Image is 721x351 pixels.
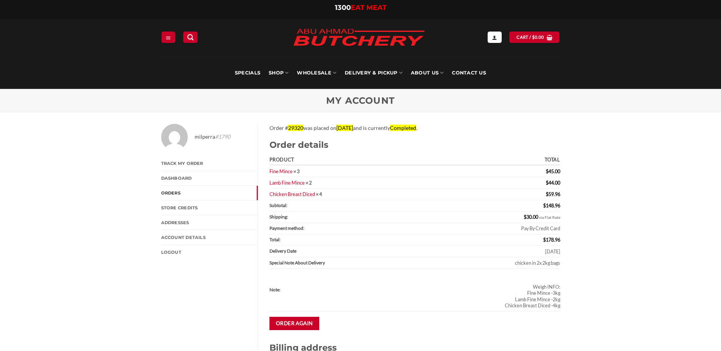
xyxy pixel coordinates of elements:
[161,171,258,185] a: Dashboard
[336,125,353,131] mark: [DATE]
[351,3,387,12] span: EAT MEAT
[543,237,546,243] span: $
[524,214,526,220] span: $
[546,180,560,186] bdi: 44.00
[532,34,535,41] span: $
[415,246,560,257] td: [DATE]
[306,180,312,186] strong: × 2
[161,215,258,230] a: Addresses
[161,201,258,215] a: Store Credits
[269,223,415,234] th: Payment method:
[452,57,486,89] a: Contact Us
[415,223,560,234] td: Pay By Credit Card
[411,57,444,89] a: About Us
[162,32,175,43] a: Menu
[269,191,315,197] a: Chicken Breast Diced
[269,139,560,150] h2: Order details
[390,125,416,131] mark: Completed
[161,124,188,150] img: Avatar of milperra
[235,57,260,89] a: Specials
[335,3,351,12] span: 1300
[543,202,546,209] span: $
[546,180,548,186] span: $
[539,215,560,220] small: via Flat Rate
[335,3,387,12] a: 1300EAT MEAT
[269,317,319,330] a: Order again
[269,155,415,166] th: Product
[297,57,336,89] a: Wholesale
[183,32,198,43] a: Search
[161,95,560,106] h1: My Account
[215,133,230,140] em: #1790
[161,230,258,245] a: Account details
[269,269,415,311] th: Note:
[517,34,544,41] span: Cart /
[546,191,560,197] bdi: 59.96
[269,180,305,186] a: Lamb Fine Mince
[269,57,288,89] a: SHOP
[161,156,258,171] a: Track My Order
[532,35,544,40] bdi: 0.00
[269,200,415,212] th: Subtotal:
[161,156,258,259] nav: Account pages
[488,32,501,43] a: My account
[293,168,299,174] strong: × 3
[415,257,560,269] td: chicken in 2x 2kg bags
[161,186,258,200] a: Orders
[546,191,548,197] span: $
[509,32,559,43] a: View cart
[415,155,560,166] th: Total
[195,133,230,141] span: milperra
[345,57,402,89] a: Delivery & Pickup
[543,202,560,209] span: 148.96
[524,214,538,220] span: 30.00
[269,212,415,223] th: Shipping:
[269,234,415,246] th: Total:
[269,124,560,133] p: Order # was placed on and is currently .
[287,24,431,52] img: Abu Ahmad Butchery
[269,257,415,269] th: Special Note About Delivery
[546,168,560,174] bdi: 45.00
[269,246,415,257] th: Delivery Date
[543,237,560,243] span: 178.96
[288,125,303,131] mark: 29320
[316,191,322,197] strong: × 4
[269,168,293,174] a: Fine Mince
[546,168,548,174] span: $
[415,269,560,311] td: Weigh INFO: Fine Mince -3kg Lamb Fine Mince -2kg Chicken Breast Diced -4kg
[161,245,258,259] a: Logout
